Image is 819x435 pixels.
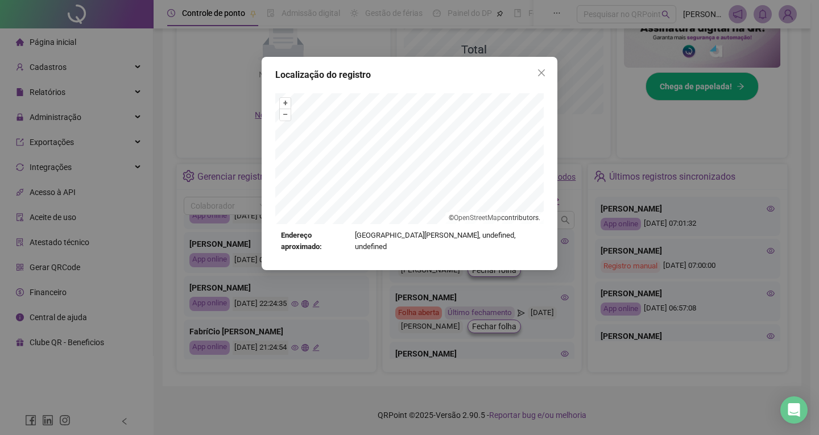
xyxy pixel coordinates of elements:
[454,214,501,222] a: OpenStreetMap
[281,230,538,253] div: [GEOGRAPHIC_DATA][PERSON_NAME], undefined, undefined
[780,396,808,424] div: Open Intercom Messenger
[281,230,350,253] strong: Endereço aproximado:
[280,98,291,109] button: +
[532,64,551,82] button: Close
[537,68,546,77] span: close
[280,109,291,120] button: –
[275,68,544,82] div: Localização do registro
[449,214,540,222] li: © contributors.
